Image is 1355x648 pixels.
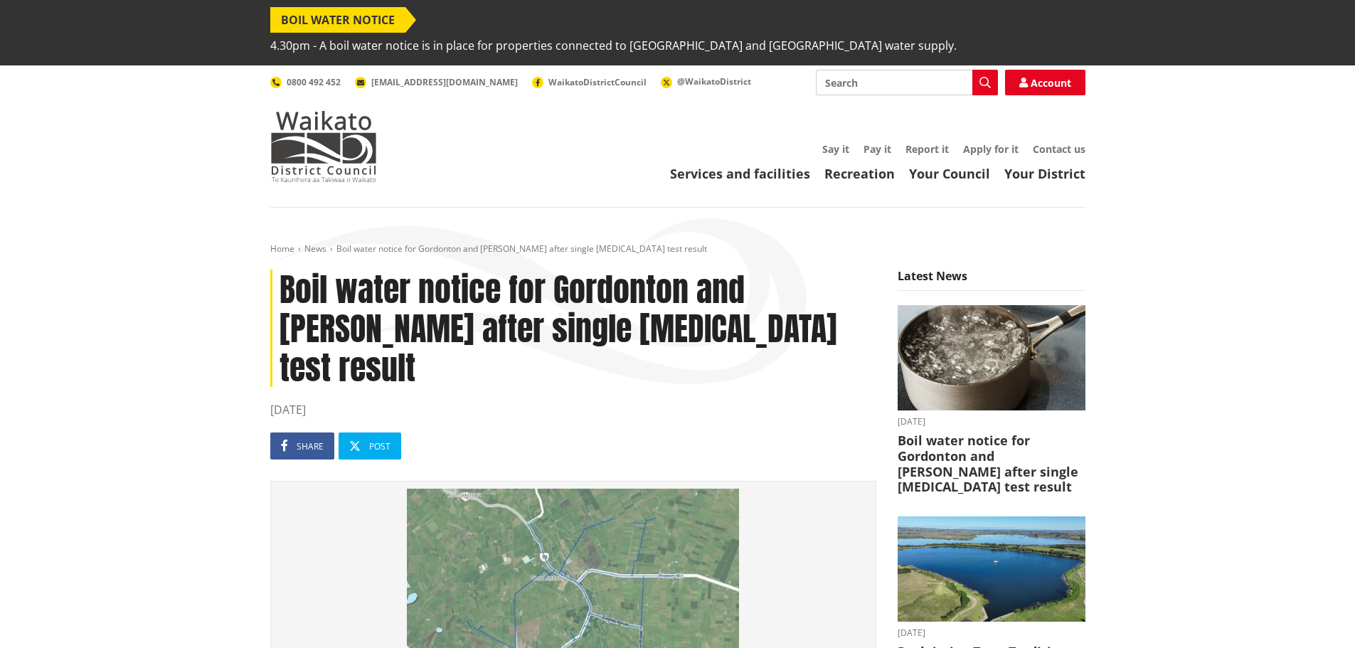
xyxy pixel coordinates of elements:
h1: Boil water notice for Gordonton and [PERSON_NAME] after single [MEDICAL_DATA] test result [270,270,876,388]
h3: Boil water notice for Gordonton and [PERSON_NAME] after single [MEDICAL_DATA] test result [898,433,1085,494]
a: Pay it [864,142,891,156]
a: News [304,243,326,255]
a: 0800 492 452 [270,76,341,88]
span: WaikatoDistrictCouncil [548,76,647,88]
span: [EMAIL_ADDRESS][DOMAIN_NAME] [371,76,518,88]
img: boil water notice [898,305,1085,411]
a: Recreation [824,165,895,182]
a: Share [270,432,334,460]
a: Contact us [1033,142,1085,156]
span: 0800 492 452 [287,76,341,88]
a: @WaikatoDistrict [661,75,751,87]
span: @WaikatoDistrict [677,75,751,87]
a: Your District [1004,165,1085,182]
span: Boil water notice for Gordonton and [PERSON_NAME] after single [MEDICAL_DATA] test result [336,243,707,255]
a: Report it [905,142,949,156]
span: Post [369,440,390,452]
a: Apply for it [963,142,1019,156]
a: Account [1005,70,1085,95]
time: [DATE] [898,629,1085,637]
img: Waikato District Council - Te Kaunihera aa Takiwaa o Waikato [270,111,377,182]
a: Say it [822,142,849,156]
input: Search input [816,70,998,95]
span: Share [297,440,324,452]
a: Post [339,432,401,460]
span: 4.30pm - A boil water notice is in place for properties connected to [GEOGRAPHIC_DATA] and [GEOGR... [270,33,957,58]
span: BOIL WATER NOTICE [270,7,405,33]
a: Your Council [909,165,990,182]
time: [DATE] [898,418,1085,426]
a: boil water notice gordonton puketaha [DATE] Boil water notice for Gordonton and [PERSON_NAME] aft... [898,305,1085,495]
a: Services and facilities [670,165,810,182]
nav: breadcrumb [270,243,1085,255]
a: Home [270,243,294,255]
h5: Latest News [898,270,1085,291]
a: WaikatoDistrictCouncil [532,76,647,88]
img: Lake Waahi (Lake Puketirini in the foreground) [898,516,1085,622]
time: [DATE] [270,401,876,418]
a: [EMAIL_ADDRESS][DOMAIN_NAME] [355,76,518,88]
